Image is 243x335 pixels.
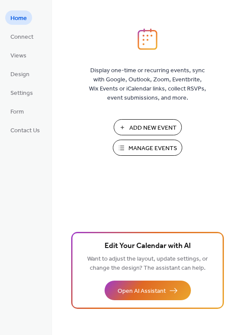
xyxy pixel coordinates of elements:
a: Form [5,104,29,118]
span: Design [10,70,30,79]
a: Connect [5,29,39,44]
a: Contact Us [5,123,45,137]
span: Form [10,107,24,117]
button: Manage Events [113,140,182,156]
span: Open AI Assistant [118,287,166,296]
span: Manage Events [128,144,177,153]
a: Home [5,10,32,25]
button: Open AI Assistant [105,281,191,300]
span: Views [10,51,26,60]
a: Design [5,67,35,81]
span: Display one-time or recurring events, sync with Google, Outlook, Zoom, Eventbrite, Wix Events or ... [89,66,206,103]
span: Settings [10,89,33,98]
span: Edit Your Calendar with AI [105,240,191,252]
img: logo_icon.svg [138,28,158,50]
button: Add New Event [114,119,182,135]
span: Home [10,14,27,23]
a: Settings [5,85,38,100]
a: Views [5,48,32,62]
span: Add New Event [129,124,177,133]
span: Connect [10,33,33,42]
span: Contact Us [10,126,40,135]
span: Want to adjust the layout, update settings, or change the design? The assistant can help. [87,253,208,274]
